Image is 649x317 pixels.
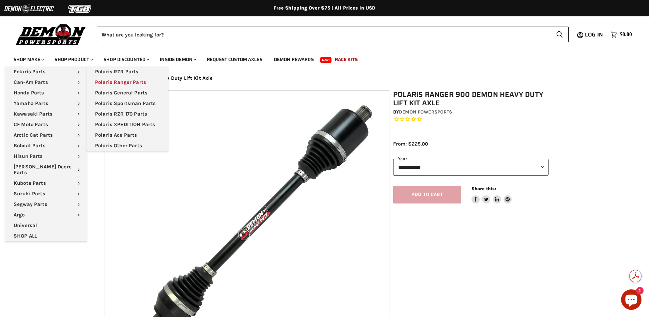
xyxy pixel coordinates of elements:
[155,52,200,66] a: Inside Demon
[5,98,87,109] a: Yamaha Parts
[582,32,607,38] a: Log in
[87,109,168,119] a: Polaris RZR 170 Parts
[5,66,87,77] a: Polaris Parts
[5,220,87,231] a: Universal
[5,77,87,88] a: Can-Am Parts
[9,50,630,66] ul: Main menu
[5,231,87,241] a: SHOP ALL
[5,210,87,220] a: Argo
[620,31,632,38] span: $0.00
[5,162,87,178] a: [PERSON_NAME] Deere Parts
[3,2,55,15] img: Demon Electric Logo 2
[585,30,603,39] span: Log in
[472,186,512,204] aside: Share this:
[320,57,332,63] span: New!
[5,119,87,130] a: CF Moto Parts
[393,141,428,147] span: From: $225.00
[98,52,153,66] a: Shop Discounted
[14,22,88,46] img: Demon Powersports
[551,27,569,42] button: Search
[97,27,569,42] form: Product
[9,52,48,66] a: Shop Make
[87,66,168,77] a: Polaris RZR Parts
[52,5,597,11] div: Free Shipping Over $75 | All Prices In USD
[97,27,551,42] input: When autocomplete results are available use up and down arrows to review and enter to select
[202,52,267,66] a: Request Custom Axles
[472,186,496,191] span: Share this:
[5,188,87,199] a: Suzuki Parts
[619,289,644,312] inbox-online-store-chat: Shopify online store chat
[5,66,87,241] ul: Main menu
[55,2,106,15] img: TGB Logo 2
[269,52,319,66] a: Demon Rewards
[393,108,548,116] div: by
[52,75,597,81] nav: Breadcrumbs
[87,119,168,130] a: Polaris XPEDITION Parts
[5,199,87,210] a: Segway Parts
[5,178,87,188] a: Kubota Parts
[5,88,87,98] a: Honda Parts
[393,159,548,176] select: year
[87,130,168,140] a: Polaris Ace Parts
[5,109,87,119] a: Kawasaki Parts
[607,30,635,40] a: $0.00
[330,52,363,66] a: Race Kits
[87,98,168,109] a: Polaris Sportsman Parts
[393,116,548,123] span: Rated 0.0 out of 5 stars 0 reviews
[49,52,97,66] a: Shop Product
[87,77,168,88] a: Polaris Ranger Parts
[87,140,168,151] a: Polaris Other Parts
[393,90,548,107] h1: Polaris Ranger 900 Demon Heavy Duty Lift Kit Axle
[5,140,87,151] a: Bobcat Parts
[5,130,87,140] a: Arctic Cat Parts
[87,88,168,98] a: Polaris General Parts
[399,109,452,115] a: Demon Powersports
[87,66,168,151] ul: Main menu
[5,151,87,162] a: Hisun Parts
